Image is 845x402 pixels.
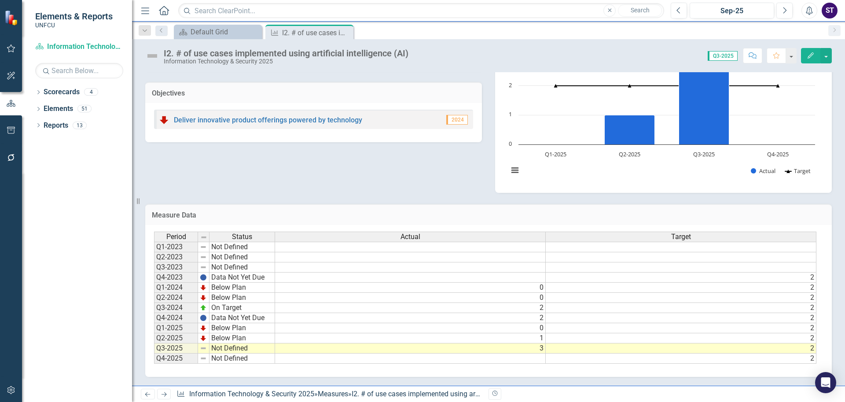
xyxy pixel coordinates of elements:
[209,262,275,273] td: Not Defined
[209,252,275,262] td: Not Defined
[164,58,408,65] div: Information Technology & Security 2025
[176,389,482,399] div: » »
[628,84,632,87] path: Q2-2025, 2. Target.
[671,233,691,241] span: Target
[545,150,566,158] text: Q1-2025
[35,11,113,22] span: Elements & Reports
[275,303,546,313] td: 2
[145,49,159,63] img: Not Defined
[191,26,260,37] div: Default Grid
[154,293,198,303] td: Q2-2024
[693,6,771,16] div: Sep-25
[154,252,198,262] td: Q2-2023
[209,303,275,313] td: On Target
[708,51,738,61] span: Q3-2025
[546,283,816,293] td: 2
[546,303,816,313] td: 2
[822,3,838,18] div: ST
[200,264,207,271] img: 8DAGhfEEPCf229AAAAAElFTkSuQmCC
[209,323,275,333] td: Below Plan
[209,242,275,252] td: Not Defined
[44,121,68,131] a: Reports
[154,343,198,354] td: Q3-2025
[275,343,546,354] td: 3
[282,27,351,38] div: I2. # of use cases implemented using artificial intelligence (AI)
[200,274,207,281] img: BgCOk07PiH71IgAAAABJRU5ErkJggg==
[4,9,21,26] img: ClearPoint Strategy
[200,355,207,362] img: 8DAGhfEEPCf229AAAAAElFTkSuQmCC
[44,87,80,97] a: Scorecards
[631,7,650,14] span: Search
[352,390,544,398] div: I2. # of use cases implemented using artificial intelligence (AI)
[164,48,408,58] div: I2. # of use cases implemented using artificial intelligence (AI)
[318,390,348,398] a: Measures
[174,116,362,124] a: Deliver innovative product offerings powered by technology
[546,343,816,354] td: 2
[152,89,475,97] h3: Objectives
[619,150,640,158] text: Q2-2025
[776,84,780,87] path: Q4-2025, 2. Target.
[154,354,198,364] td: Q4-2025
[209,313,275,323] td: Data Not Yet Due
[200,325,207,332] img: TnMDeAgwAPMxUmUi88jYAAAAAElFTkSuQmCC
[209,343,275,354] td: Not Defined
[209,273,275,283] td: Data Not Yet Due
[209,333,275,343] td: Below Plan
[554,84,558,87] path: Q1-2025, 2. Target.
[200,254,207,261] img: 8DAGhfEEPCf229AAAAAElFTkSuQmCC
[154,242,198,252] td: Q1-2023
[509,110,512,118] text: 1
[679,56,729,144] path: Q3-2025, 3. Actual.
[200,304,207,311] img: zOikAAAAAElFTkSuQmCC
[35,22,113,29] small: UNFCU
[546,323,816,333] td: 2
[200,234,207,241] img: 8DAGhfEEPCf229AAAAAElFTkSuQmCC
[166,233,186,241] span: Period
[209,293,275,303] td: Below Plan
[73,122,87,129] div: 13
[751,167,775,175] button: Show Actual
[154,313,198,323] td: Q4-2024
[154,323,198,333] td: Q1-2025
[200,294,207,301] img: TnMDeAgwAPMxUmUi88jYAAAAAElFTkSuQmCC
[785,167,811,175] button: Show Target
[605,115,655,144] path: Q2-2025, 1. Actual.
[275,323,546,333] td: 0
[44,104,73,114] a: Elements
[189,390,314,398] a: Information Technology & Security 2025
[35,63,123,78] input: Search Below...
[767,150,789,158] text: Q4-2025
[77,105,92,113] div: 51
[200,335,207,342] img: TnMDeAgwAPMxUmUi88jYAAAAAElFTkSuQmCC
[504,52,819,184] svg: Interactive chart
[690,3,774,18] button: Sep-25
[159,114,169,125] img: Below Plan
[618,4,662,17] button: Search
[400,233,420,241] span: Actual
[200,345,207,352] img: 8DAGhfEEPCf229AAAAAElFTkSuQmCC
[546,354,816,364] td: 2
[152,211,825,219] h3: Measure Data
[509,164,521,177] button: View chart menu, Chart
[509,81,512,89] text: 2
[546,333,816,343] td: 2
[275,293,546,303] td: 0
[209,283,275,293] td: Below Plan
[509,140,512,148] text: 0
[693,150,715,158] text: Q3-2025
[815,372,836,393] div: Open Intercom Messenger
[546,313,816,323] td: 2
[84,89,98,96] div: 4
[546,273,816,283] td: 2
[275,333,546,343] td: 1
[275,283,546,293] td: 0
[154,262,198,273] td: Q3-2023
[154,303,198,313] td: Q3-2024
[546,293,816,303] td: 2
[232,233,252,241] span: Status
[176,26,260,37] a: Default Grid
[275,313,546,323] td: 2
[209,354,275,364] td: Not Defined
[200,314,207,321] img: BgCOk07PiH71IgAAAABJRU5ErkJggg==
[504,52,823,184] div: Chart. Highcharts interactive chart.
